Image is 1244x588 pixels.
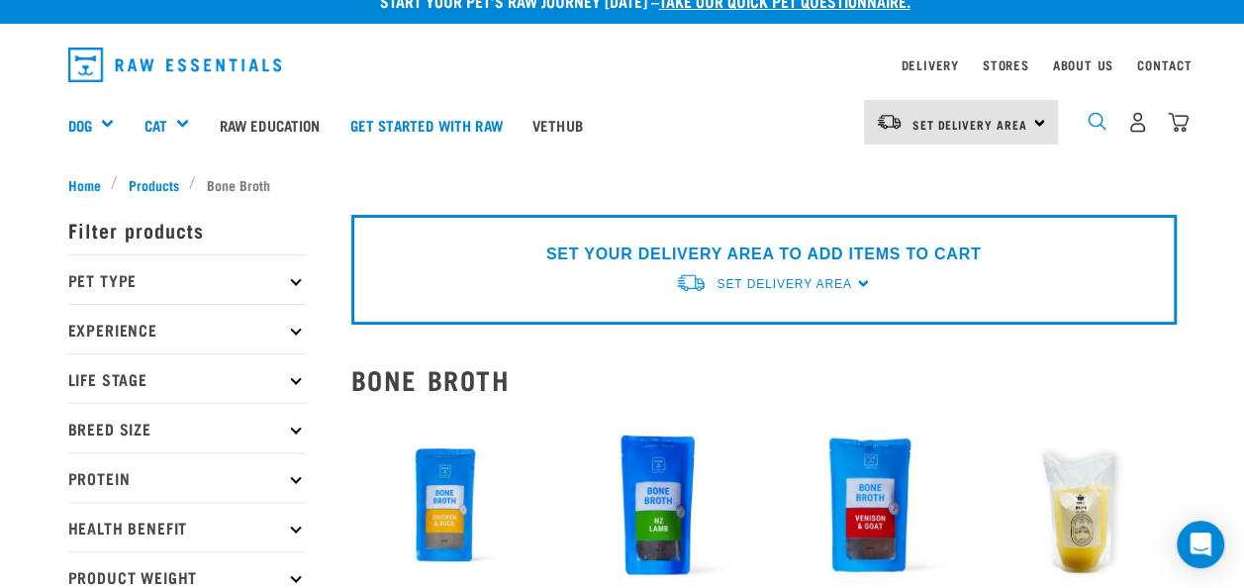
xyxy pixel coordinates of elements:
[675,272,707,293] img: van-moving.png
[68,403,306,452] p: Breed Size
[68,304,306,353] p: Experience
[351,364,1177,395] h2: Bone Broth
[68,114,92,137] a: Dog
[518,85,598,164] a: Vethub
[717,277,851,291] span: Set Delivery Area
[335,85,518,164] a: Get started with Raw
[68,205,306,254] p: Filter products
[129,174,179,195] span: Products
[1127,112,1148,133] img: user.png
[1088,112,1106,131] img: home-icon-1@2x.png
[1052,61,1112,68] a: About Us
[68,174,101,195] span: Home
[912,121,1027,128] span: Set Delivery Area
[983,61,1029,68] a: Stores
[876,113,903,131] img: van-moving.png
[52,40,1193,90] nav: dropdown navigation
[68,254,306,304] p: Pet Type
[68,174,1177,195] nav: breadcrumbs
[204,85,335,164] a: Raw Education
[901,61,958,68] a: Delivery
[1168,112,1189,133] img: home-icon@2x.png
[68,48,282,82] img: Raw Essentials Logo
[68,452,306,502] p: Protein
[1137,61,1193,68] a: Contact
[1177,521,1224,568] div: Open Intercom Messenger
[118,174,189,195] a: Products
[546,243,981,266] p: SET YOUR DELIVERY AREA TO ADD ITEMS TO CART
[68,502,306,551] p: Health Benefit
[68,353,306,403] p: Life Stage
[68,174,112,195] a: Home
[144,114,166,137] a: Cat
